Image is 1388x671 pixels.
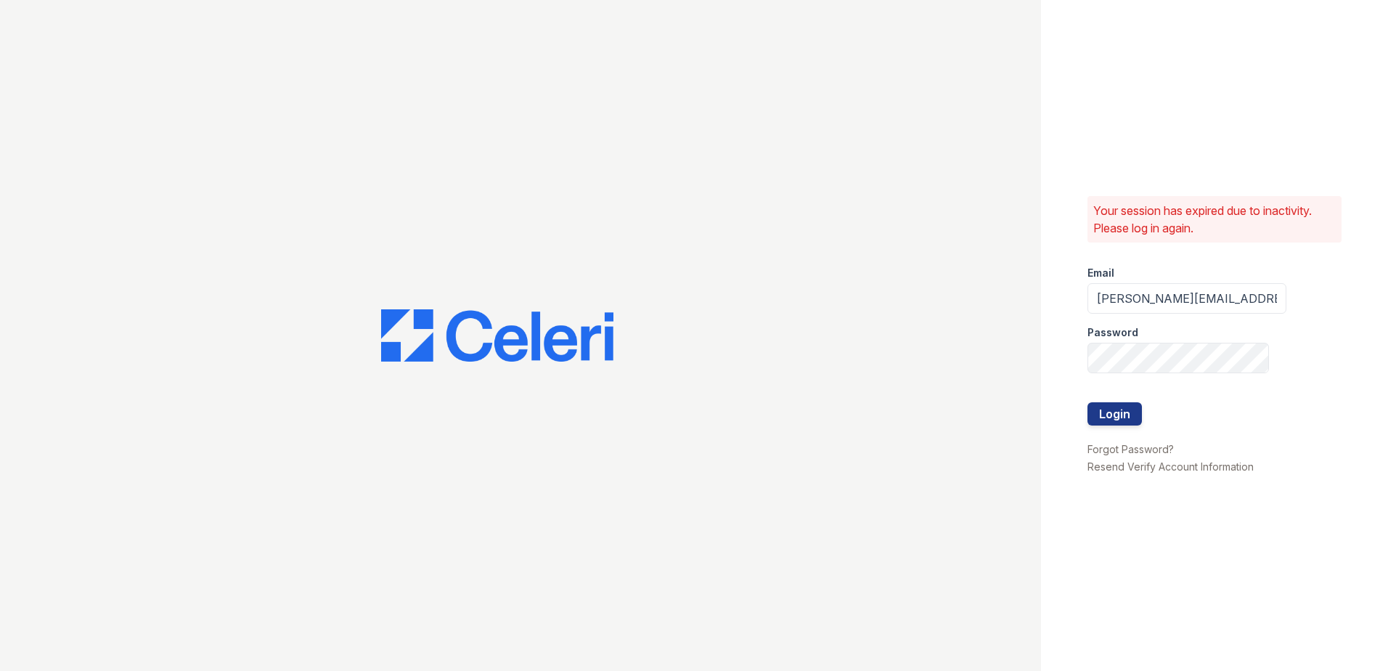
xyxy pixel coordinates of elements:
[1087,325,1138,340] label: Password
[1087,402,1142,426] button: Login
[1093,202,1336,237] p: Your session has expired due to inactivity. Please log in again.
[1087,460,1254,473] a: Resend Verify Account Information
[381,309,613,362] img: CE_Logo_Blue-a8612792a0a2168367f1c8372b55b34899dd931a85d93a1a3d3e32e68fde9ad4.png
[1087,266,1114,280] label: Email
[1087,443,1174,455] a: Forgot Password?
